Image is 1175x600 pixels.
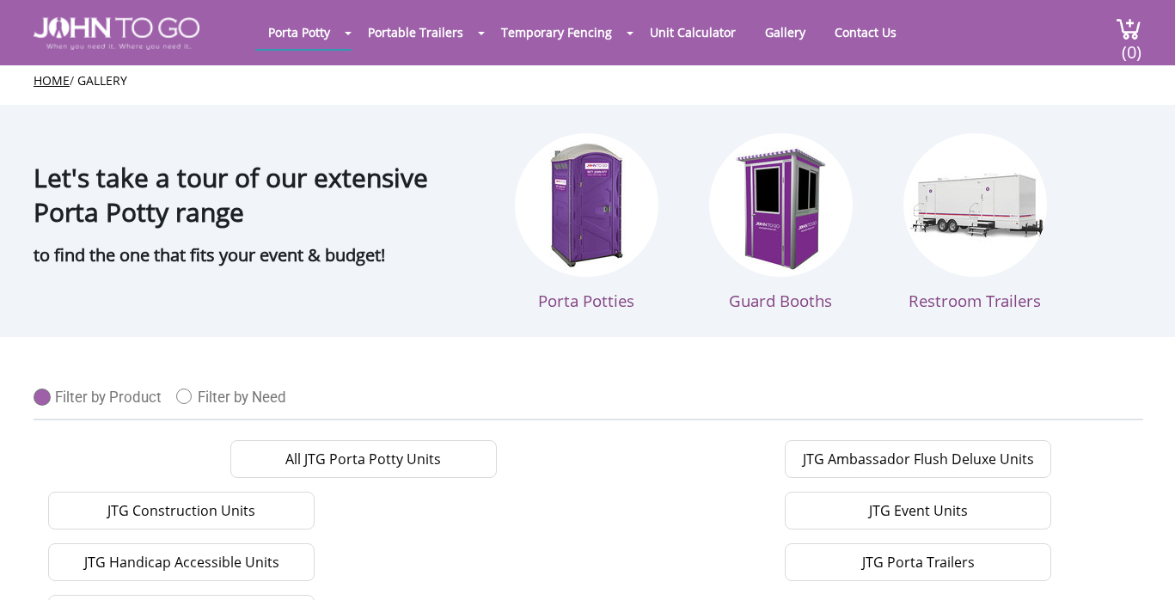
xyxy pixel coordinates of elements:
a: JTG Ambassador Flush Deluxe Units [785,440,1051,478]
img: Guard booths [709,133,853,277]
a: Gallery [752,15,818,49]
a: Porta Potty [255,15,343,49]
a: Contact Us [822,15,909,49]
span: Restroom Trailers [909,290,1041,311]
button: Live Chat [1106,531,1175,600]
a: Gallery [77,72,127,89]
a: Guard Booths [709,133,853,311]
a: JTG Handicap Accessible Units [48,543,315,581]
h1: Let's take a tour of our extensive Porta Potty range [34,122,480,230]
a: JTG Event Units [785,492,1051,530]
span: (0) [1121,27,1141,64]
a: Filter by Product [34,380,174,406]
img: JOHN to go [34,17,199,50]
a: JTG Porta Trailers [785,543,1051,581]
a: All JTG Porta Potty Units [230,440,497,478]
a: Portable Trailers [355,15,476,49]
a: Temporary Fencing [488,15,625,49]
a: Filter by Need [176,380,299,406]
span: Guard Booths [729,290,832,311]
ul: / [34,72,1141,89]
a: Home [34,72,70,89]
a: Porta Potties [515,133,658,311]
a: JTG Construction Units [48,492,315,530]
p: to find the one that fits your event & budget! [34,238,480,272]
span: Porta Potties [538,290,634,311]
img: Porta Potties [515,133,658,277]
a: Unit Calculator [637,15,749,49]
img: Restroon Trailers [903,133,1047,277]
img: cart a [1116,17,1141,40]
a: Restroom Trailers [903,133,1047,311]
